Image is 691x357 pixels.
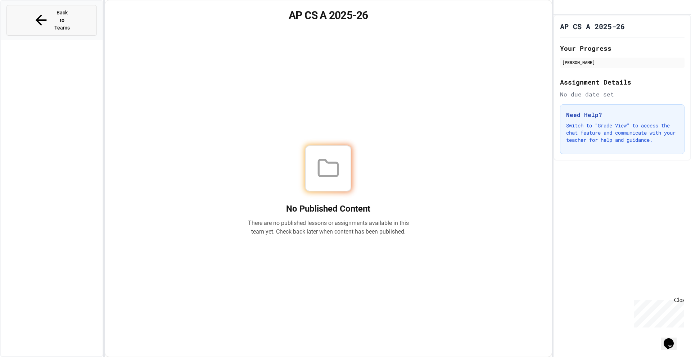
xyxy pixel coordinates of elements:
div: Chat with us now!Close [3,3,50,46]
p: Switch to "Grade View" to access the chat feature and communicate with your teacher for help and ... [566,122,678,144]
h1: AP CS A 2025-26 [560,21,625,31]
h2: Assignment Details [560,77,685,87]
iframe: chat widget [631,297,684,327]
p: There are no published lessons or assignments available in this team yet. Check back later when c... [248,219,409,236]
h1: AP CS A 2025-26 [114,9,543,22]
button: Back to Teams [6,5,97,36]
h2: Your Progress [560,43,685,53]
h2: No Published Content [248,203,409,214]
h3: Need Help? [566,110,678,119]
div: [PERSON_NAME] [562,59,682,65]
div: No due date set [560,90,685,99]
span: Back to Teams [54,9,71,32]
iframe: chat widget [661,328,684,350]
